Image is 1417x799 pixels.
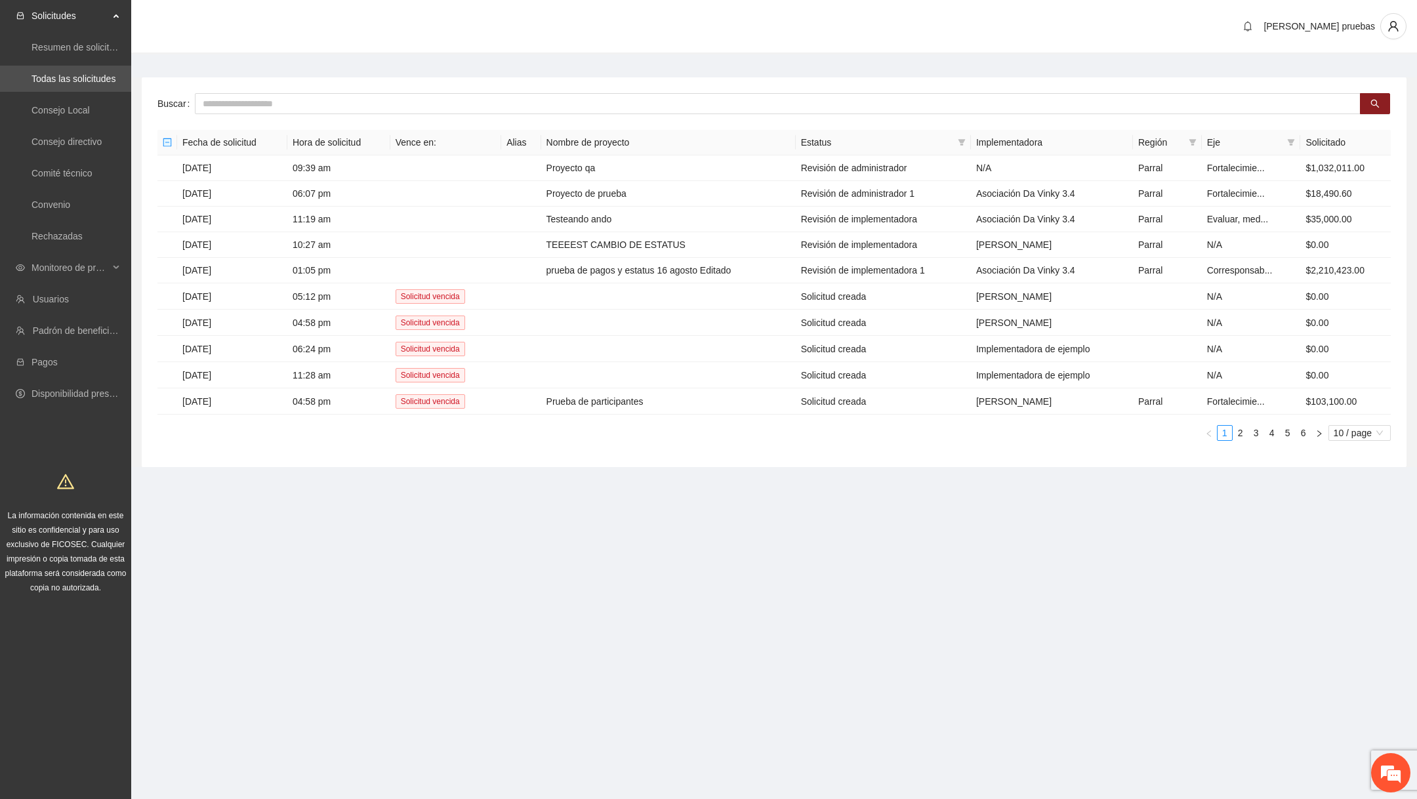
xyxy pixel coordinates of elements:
td: Solicitud creada [796,310,971,336]
td: Revisión de implementadora [796,232,971,258]
td: Solicitud creada [796,336,971,362]
li: 2 [1233,425,1248,441]
td: [DATE] [177,207,287,232]
td: [PERSON_NAME] [971,388,1133,415]
a: Rechazadas [31,231,83,241]
td: [DATE] [177,362,287,388]
span: Solicitud vencida [396,394,465,409]
td: $0.00 [1300,232,1391,258]
td: [PERSON_NAME] [971,283,1133,310]
td: 01:05 pm [287,258,390,283]
td: Revisión de administrador [796,155,971,181]
a: Convenio [31,199,70,210]
span: filter [1189,138,1197,146]
td: Proyecto qa [541,155,796,181]
td: 05:12 pm [287,283,390,310]
td: 04:58 pm [287,310,390,336]
span: warning [57,473,74,490]
td: 06:07 pm [287,181,390,207]
td: Parral [1133,258,1202,283]
button: user [1380,13,1407,39]
span: [PERSON_NAME] pruebas [1263,21,1375,31]
th: Vence en: [390,130,502,155]
span: Fortalecimie... [1207,188,1265,199]
td: $1,032,011.00 [1300,155,1391,181]
span: right [1315,430,1323,438]
td: [PERSON_NAME] [971,310,1133,336]
td: Implementadora de ejemplo [971,336,1133,362]
a: Disponibilidad presupuestal [31,388,144,399]
td: $18,490.60 [1300,181,1391,207]
td: [DATE] [177,283,287,310]
li: 6 [1296,425,1311,441]
span: filter [1186,133,1199,152]
button: left [1201,425,1217,441]
span: La información contenida en este sitio es confidencial y para uso exclusivo de FICOSEC. Cualquier... [5,511,127,592]
li: 4 [1264,425,1280,441]
a: Padrón de beneficiarios [33,325,129,336]
td: Revisión de implementadora 1 [796,258,971,283]
th: Alias [501,130,541,155]
span: Solicitudes [31,3,109,29]
td: [DATE] [177,155,287,181]
span: minus-square [163,138,172,147]
li: Next Page [1311,425,1327,441]
td: N/A [1202,232,1301,258]
td: Solicitud creada [796,362,971,388]
td: 09:39 am [287,155,390,181]
span: filter [958,138,966,146]
td: N/A [971,155,1133,181]
label: Buscar [157,93,195,114]
td: [DATE] [177,181,287,207]
td: N/A [1202,283,1301,310]
span: Solicitud vencida [396,316,465,330]
a: Pagos [31,357,58,367]
a: 6 [1296,426,1311,440]
td: $2,210,423.00 [1300,258,1391,283]
li: 3 [1248,425,1264,441]
span: filter [1284,133,1298,152]
td: prueba de pagos y estatus 16 agosto Editado [541,258,796,283]
td: Parral [1133,181,1202,207]
td: Revisión de implementadora [796,207,971,232]
td: Revisión de administrador 1 [796,181,971,207]
span: Estatus [801,135,953,150]
td: [DATE] [177,310,287,336]
td: Asociación Da Vinky 3.4 [971,207,1133,232]
td: 11:19 am [287,207,390,232]
a: 4 [1265,426,1279,440]
span: Fortalecimie... [1207,163,1265,173]
span: 10 / page [1334,426,1386,440]
button: right [1311,425,1327,441]
span: left [1205,430,1213,438]
a: 3 [1249,426,1263,440]
div: Page Size [1328,425,1391,441]
span: Solicitud vencida [396,289,465,304]
td: Solicitud creada [796,388,971,415]
td: $103,100.00 [1300,388,1391,415]
span: eye [16,263,25,272]
td: $0.00 [1300,283,1391,310]
td: [PERSON_NAME] [971,232,1133,258]
th: Fecha de solicitud [177,130,287,155]
span: Solicitud vencida [396,368,465,382]
li: 1 [1217,425,1233,441]
a: 5 [1281,426,1295,440]
a: Resumen de solicitudes por aprobar [31,42,179,52]
td: N/A [1202,310,1301,336]
td: Implementadora de ejemplo [971,362,1133,388]
span: Evaluar, med... [1207,214,1268,224]
td: $0.00 [1300,336,1391,362]
td: TEEEEST CAMBIO DE ESTATUS [541,232,796,258]
span: filter [955,133,968,152]
td: Parral [1133,388,1202,415]
span: bell [1238,21,1258,31]
button: search [1360,93,1390,114]
td: Parral [1133,155,1202,181]
th: Nombre de proyecto [541,130,796,155]
td: 10:27 am [287,232,390,258]
a: Consejo Local [31,105,90,115]
li: 5 [1280,425,1296,441]
span: Fortalecimie... [1207,396,1265,407]
span: Eje [1207,135,1283,150]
